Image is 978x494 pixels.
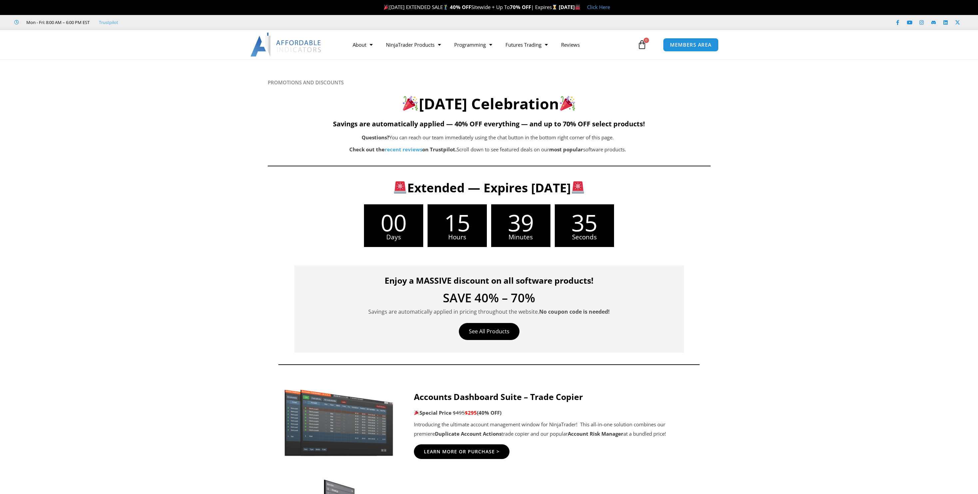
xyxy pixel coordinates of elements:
[572,181,584,194] img: 🚨
[587,4,610,10] a: Click Here
[414,444,509,459] a: Learn More Or Purchase >
[555,211,614,234] span: 35
[382,4,559,10] span: [DATE] EXTENDED SALE Sitewide + Up To | Expires
[539,308,610,315] strong: No coupon code is needed!
[453,409,465,416] span: $495
[346,37,636,52] nav: Menu
[465,409,477,416] span: $295
[555,234,614,240] span: Seconds
[304,275,674,285] h4: Enjoy a MASSIVE discount on all software products!
[414,410,419,415] img: 🎉
[364,234,423,240] span: Days
[491,211,550,234] span: 39
[303,180,676,196] h3: Extended — Expires [DATE]
[385,146,422,153] a: recent reviews
[459,323,519,340] a: See All Products
[301,145,675,154] p: Scroll down to see featured deals on our software products.
[384,5,389,10] img: 🎉
[554,37,586,52] a: Reviews
[424,449,499,454] span: Learn More Or Purchase >
[499,37,554,52] a: Futures Trading
[435,430,501,437] strong: Duplicate Account Actions
[281,387,397,457] img: Screenshot 2024-11-20 151221 | Affordable Indicators – NinjaTrader
[552,5,557,10] img: ⌛
[346,37,379,52] a: About
[477,409,501,416] b: (40% OFF)
[428,211,487,234] span: 15
[349,146,457,153] strong: Check out the on Trustpilot.
[301,133,675,142] p: You can reach our team immediately using the chat button in the bottom right corner of this page.
[428,234,487,240] span: Hours
[644,38,649,43] span: 0
[268,79,711,86] h6: PROMOTIONS AND DISCOUNTS
[559,4,580,10] strong: [DATE]
[670,42,712,47] span: MEMBERS AREA
[364,211,423,234] span: 00
[443,5,448,10] img: 🏌️‍♂️
[414,391,583,402] strong: Accounts Dashboard Suite – Trade Copier
[304,307,674,316] p: Savings are automatically applied in pricing throughout the website.
[448,37,499,52] a: Programming
[627,35,657,54] a: 0
[560,96,575,111] img: 🎉
[268,94,711,114] h2: [DATE] Celebration
[575,5,580,10] img: 🏭
[414,409,452,416] strong: Special Price
[268,120,711,128] h5: Savings are automatically applied — 40% OFF everything — and up to 70% OFF select products!
[25,18,90,26] span: Mon - Fri: 8:00 AM – 6:00 PM EST
[304,292,674,304] h4: SAVE 40% – 70%
[568,430,623,437] strong: Account Risk Manager
[394,181,406,194] img: 🚨
[491,234,550,240] span: Minutes
[403,96,418,111] img: 🎉
[362,134,389,141] b: Questions?
[663,38,719,52] a: MEMBERS AREA
[549,146,583,153] b: most popular
[414,420,697,439] p: Introducing the ultimate account management window for NinjaTrader! This all-in-one solution comb...
[450,4,471,10] strong: 40% OFF
[379,37,448,52] a: NinjaTrader Products
[99,18,118,26] a: Trustpilot
[250,33,322,57] img: LogoAI | Affordable Indicators – NinjaTrader
[510,4,531,10] strong: 70% OFF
